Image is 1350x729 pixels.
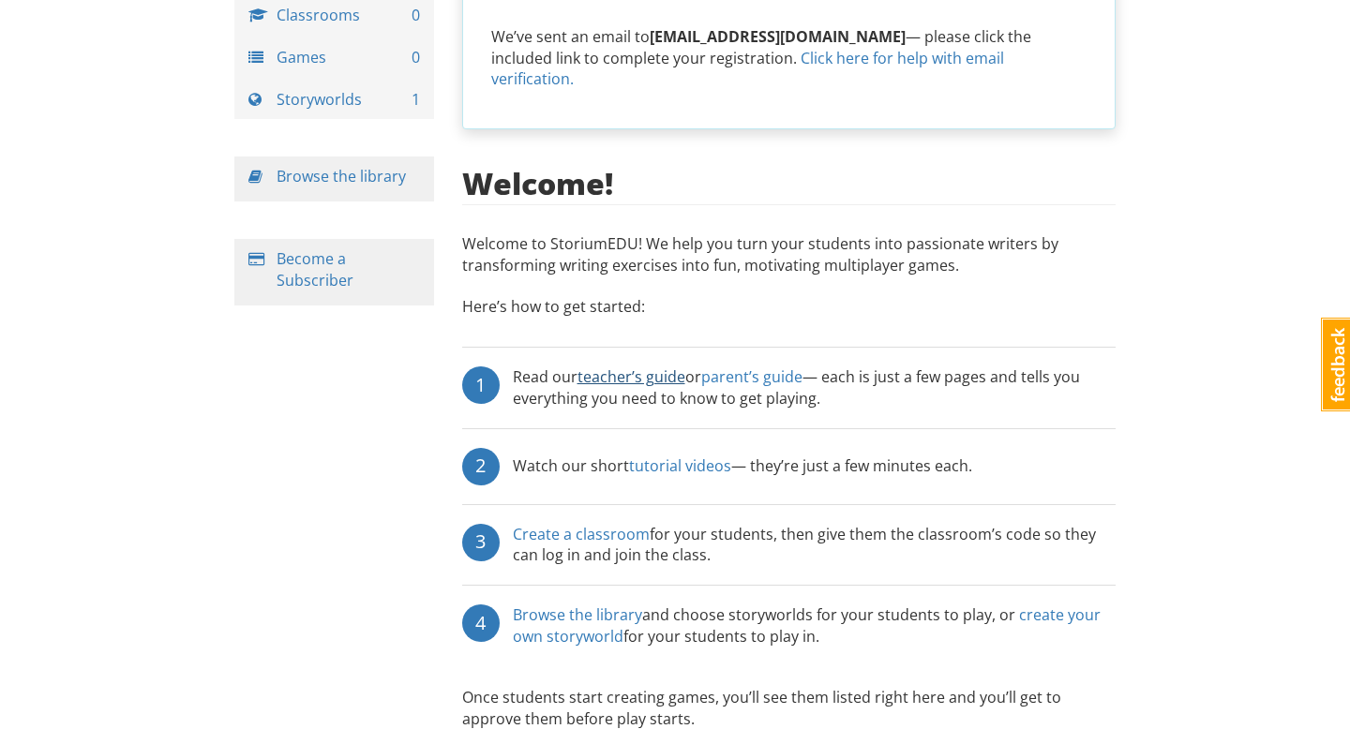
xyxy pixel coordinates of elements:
h2: Welcome! [462,167,613,200]
a: Storyworlds 1 [234,80,434,120]
div: 2 [462,448,500,485]
a: Games 0 [234,37,434,78]
a: Create a classroom [513,524,650,544]
div: 1 [462,366,500,404]
div: and choose storyworlds for your students to play, or for your students to play in. [513,604,1117,647]
a: Become a Subscriber [277,248,353,290]
span: 0 [412,5,420,26]
div: 4 [462,604,500,642]
a: Click here for help with email verification. [491,48,1004,90]
div: for your students, then give them the classroom’s code so they can log in and join the class. [513,524,1117,567]
strong: [EMAIL_ADDRESS][DOMAIN_NAME] [650,26,906,47]
span: 1 [412,89,420,111]
a: create your own storyworld [513,604,1101,647]
a: tutorial videos [629,455,731,476]
a: parent’s guide [701,366,802,387]
p: We’ve sent an email to — please click the included link to complete your registration. [491,26,1087,91]
p: Welcome to StoriumEDU! We help you turn your students into passionate writers by transforming wri... [462,233,1117,286]
span: 0 [412,47,420,68]
a: Browse the library [513,604,642,625]
p: Here’s how to get started: [462,296,1117,336]
div: Read our or — each is just a few pages and tells you everything you need to know to get playing. [513,366,1117,409]
a: Browse the library [277,166,406,186]
a: teacher’s guide [577,366,685,387]
div: Watch our short — they’re just a few minutes each. [513,448,972,485]
div: 3 [462,524,500,561]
